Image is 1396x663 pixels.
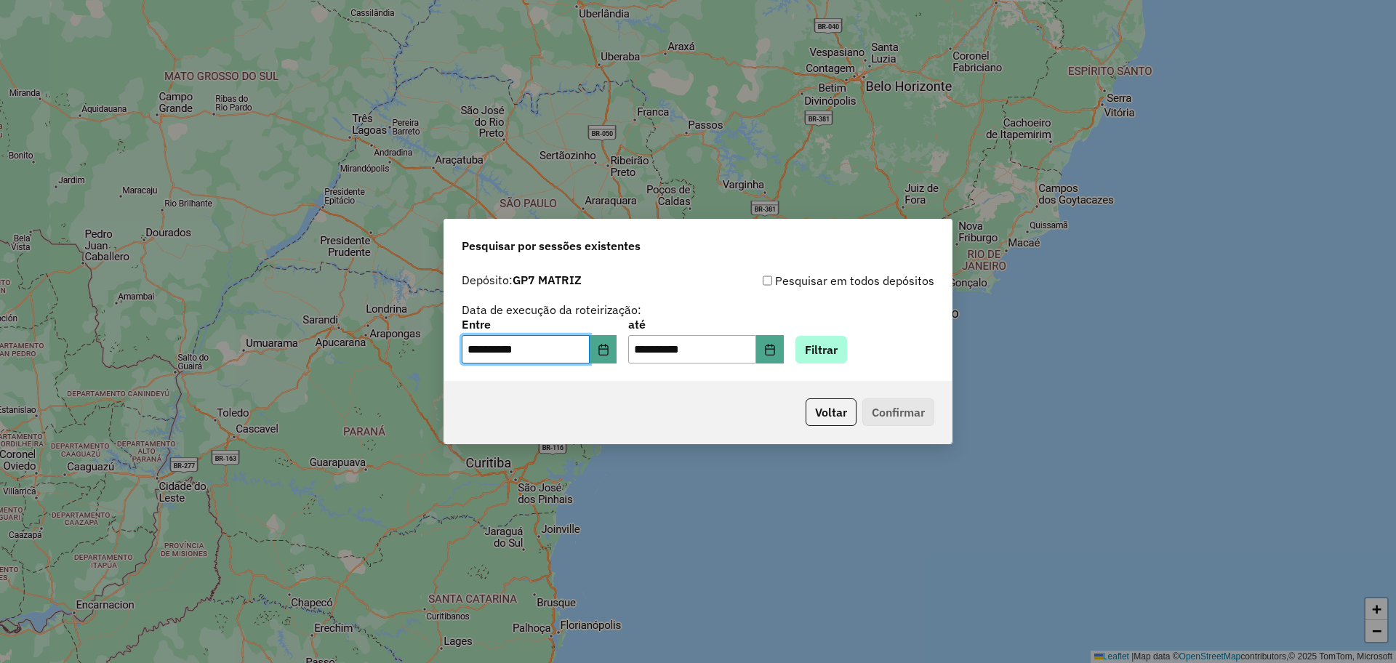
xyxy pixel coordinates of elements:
label: Depósito: [462,271,582,289]
span: Pesquisar por sessões existentes [462,237,641,254]
label: Data de execução da roteirização: [462,301,641,318]
strong: GP7 MATRIZ [513,273,582,287]
button: Voltar [806,398,857,426]
div: Pesquisar em todos depósitos [698,272,934,289]
button: Choose Date [590,335,617,364]
label: Entre [462,316,617,333]
button: Filtrar [795,336,847,363]
label: até [628,316,783,333]
button: Choose Date [756,335,784,364]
